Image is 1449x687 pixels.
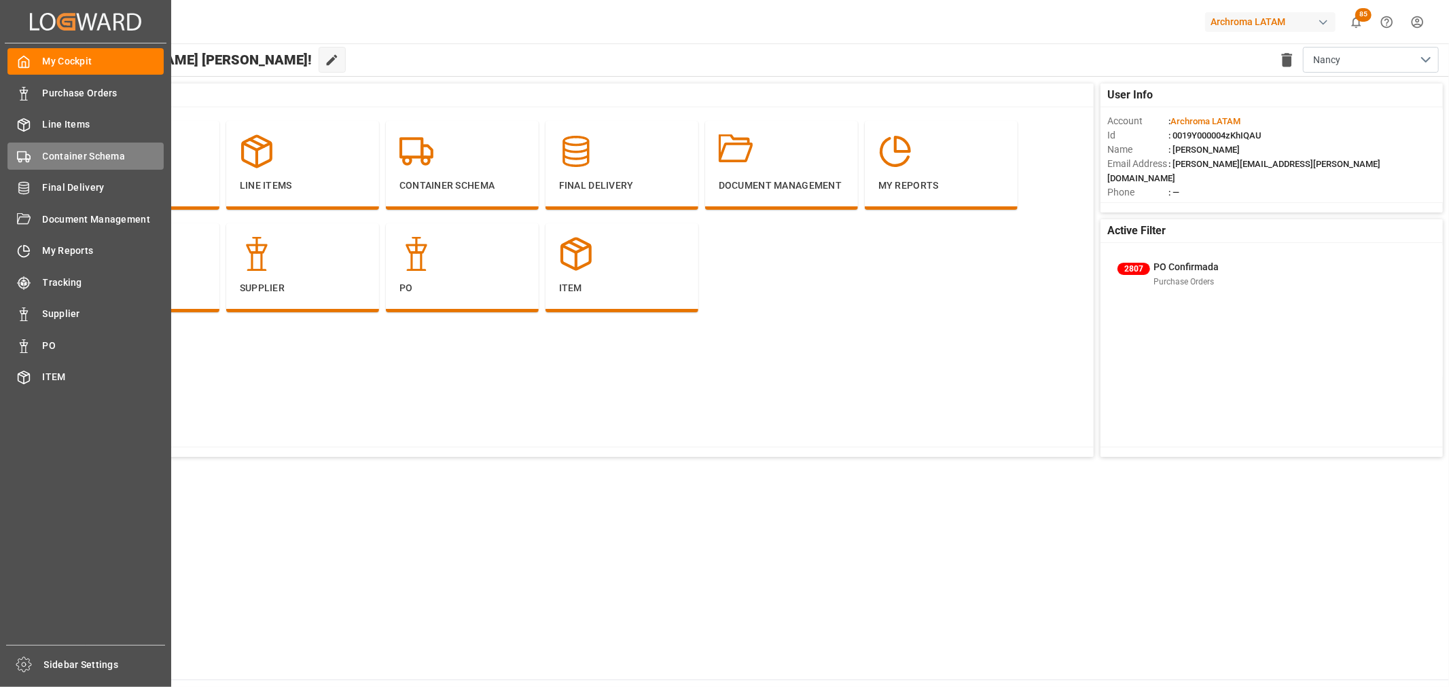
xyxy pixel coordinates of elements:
[7,206,164,232] a: Document Management
[1107,157,1168,171] span: Email Address
[43,244,164,258] span: My Reports
[1117,263,1150,275] span: 2807
[1168,202,1202,212] span: : Shipper
[1168,130,1262,141] span: : 0019Y000004zKhIQAU
[43,181,164,195] span: Final Delivery
[1168,187,1179,198] span: : —
[1355,8,1372,22] span: 85
[7,364,164,390] a: ITEM
[1107,128,1168,143] span: Id
[56,47,312,73] span: Hello [PERSON_NAME] [PERSON_NAME]!
[7,79,164,106] a: Purchase Orders
[1205,9,1341,35] button: Archroma LATAM
[7,238,164,264] a: My Reports
[1107,87,1153,103] span: User Info
[399,281,525,295] p: PO
[43,212,164,227] span: Document Management
[1107,159,1380,183] span: : [PERSON_NAME][EMAIL_ADDRESS][PERSON_NAME][DOMAIN_NAME]
[7,269,164,295] a: Tracking
[1107,114,1168,128] span: Account
[7,332,164,358] a: PO
[240,179,365,193] p: Line Items
[7,111,164,138] a: Line Items
[1107,143,1168,157] span: Name
[7,48,164,75] a: My Cockpit
[7,301,164,327] a: Supplier
[1107,223,1166,239] span: Active Filter
[7,143,164,169] a: Container Schema
[44,658,166,672] span: Sidebar Settings
[1168,145,1240,155] span: : [PERSON_NAME]
[1117,260,1426,289] a: 2807PO ConfirmadaPurchase Orders
[1372,7,1402,37] button: Help Center
[43,149,164,164] span: Container Schema
[43,86,164,100] span: Purchase Orders
[878,179,1004,193] p: My Reports
[7,174,164,201] a: Final Delivery
[1107,200,1168,214] span: Account Type
[1303,47,1439,73] button: open menu
[43,370,164,384] span: ITEM
[1153,277,1214,286] span: Purchase Orders
[1341,7,1372,37] button: show 85 new notifications
[559,281,685,295] p: ITEM
[1313,53,1340,67] span: Nancy
[240,281,365,295] p: Supplier
[559,179,685,193] p: Final Delivery
[1107,185,1168,200] span: Phone
[43,54,164,69] span: My Cockpit
[1168,116,1240,126] span: :
[1205,12,1336,32] div: Archroma LATAM
[43,276,164,290] span: Tracking
[43,339,164,353] span: PO
[719,179,844,193] p: Document Management
[399,179,525,193] p: Container Schema
[43,117,164,132] span: Line Items
[1153,261,1219,272] span: PO Confirmada
[1170,116,1240,126] span: Archroma LATAM
[43,307,164,321] span: Supplier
